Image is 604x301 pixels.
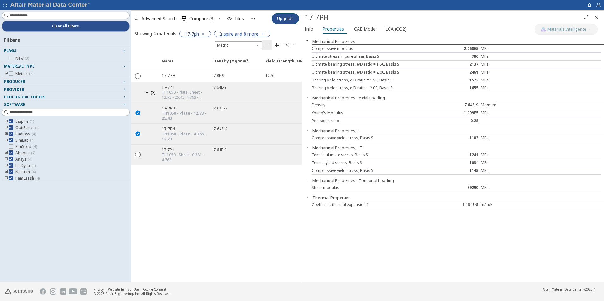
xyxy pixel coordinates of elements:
span: Name [158,58,210,70]
div: Unit System [215,41,262,49]
div: MPa [481,160,529,165]
button: Mechanical Properties - Torsional Loading [312,178,394,183]
span: ( 4 ) [31,163,36,168]
div: Ultimate bearing stress, e/D ratio = 2.00, Basis S [312,70,432,75]
span: Name [162,58,174,70]
span: Ls-Dyna [15,163,36,168]
div: MPa [481,86,529,91]
span: Nastran [15,169,36,174]
div: Bearing yield stress, e/D ratio = 1.50, Basis S [312,78,432,83]
a: Cookie Consent [143,287,166,292]
span: SimLab [15,138,34,143]
div: Tensile ultimate stress, Basis S [312,152,432,157]
i:  [135,131,141,136]
div: 1103 [432,135,481,140]
button: Close [302,145,312,150]
button: Theme [282,40,299,50]
button: Mechanical Properties - Axial Loading [312,95,385,101]
button: AI CopilotMaterials Intelligence [535,24,598,35]
button: Flags [2,47,130,55]
div: 2.068E5 [432,46,481,51]
div: MPa [481,110,529,115]
div: Compressive modulus [312,46,432,51]
div: 2461 [432,70,481,75]
button: Close [302,38,312,43]
div: 7.64E-9 [214,126,227,132]
div: 1034 [432,160,481,165]
span: Producer [4,79,25,84]
div: Showing 4 materials [135,31,176,37]
span: ( 1 ) [30,119,34,124]
button: Mechanical Properties [312,38,355,44]
span: Abaqus [15,150,35,156]
img: Altair Engineering [5,289,33,294]
div: 79290 [432,185,481,190]
span: Density [Mg/mm³] [214,58,250,70]
button: (3) [144,85,158,100]
div: Shear modulus [312,185,432,190]
div: MPa [481,135,529,140]
div: 1572 [432,78,481,83]
div: 1276 [265,73,274,78]
span: Ecological Topics [4,94,45,100]
span: LCA (CO2) [385,24,407,34]
span: Materials Intelligence [547,27,586,32]
img: Altair Material Data Center [10,2,91,8]
span: Expand [144,58,158,70]
i:  [285,43,290,48]
div: MPa [481,168,529,173]
div: Ultimate bearing stress, e/D ratio = 1.50, Basis S [312,62,432,67]
div: 17-7PH [305,12,581,22]
button: Producer [2,78,130,86]
a: Website Terms of Use [108,287,139,292]
span: SimSolid [15,144,37,149]
div: 7.64E-9 [214,85,226,90]
div: 786 [432,54,481,59]
i: toogle group [4,119,9,124]
button: Close [302,194,312,199]
div: MPa [481,152,529,157]
span: ( 4 ) [30,138,34,143]
i: toogle group [4,157,9,162]
div: Bearing yield stress, e/D ratio = 2.00, Basis S [312,86,432,91]
i:  [182,16,187,21]
div: 7.64E-9 [214,147,226,152]
div: 17-7PH [162,126,210,132]
span: ( 4 ) [28,156,32,162]
span: Material Type [4,63,34,69]
i: toogle group [4,125,9,130]
div: Ultimate stress in pure shear, Basis S [312,54,432,59]
div: MPa [481,46,529,51]
button: Tile View [272,40,282,50]
div: TH1050 - Plate - 4.763 - 12.73 [162,132,210,142]
div: TH1050 - Sheet - 0.381 - 4.763 [162,152,210,162]
button: Provider [2,86,130,93]
div: m/m/K [481,202,529,207]
span: Compare (3) [189,16,215,21]
div: Young's Modulus [312,110,432,115]
i:  [265,43,270,48]
span: Ansys [15,157,32,162]
span: Yield strength [MPa] [265,58,307,70]
div: TH1050 - Plate - 12.73 - 25.43 [162,111,210,121]
span: Altair Material Data Center [543,287,583,292]
div: 2137 [432,62,481,67]
button: Close [302,127,312,133]
div: Tensile yield stress, Basis S [312,160,432,165]
div: 17-7PH [162,85,210,90]
div: 1241 [432,152,481,157]
span: ( 3 ) [151,90,156,95]
span: ( 4 ) [32,131,36,137]
div: MPa [481,70,529,75]
span: Density [Mg/mm³] [210,58,262,70]
span: New [15,56,29,61]
button: Software [2,101,130,109]
i: toogle group [4,138,9,143]
span: ( 4 ) [35,125,39,130]
button: Thermal Properties [312,195,351,200]
span: OptiStruct [15,125,39,130]
button: Material Type [2,62,130,70]
div: 7.64E-9 [214,105,227,111]
span: PamCrash [15,176,40,181]
i: toogle group [4,169,9,174]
